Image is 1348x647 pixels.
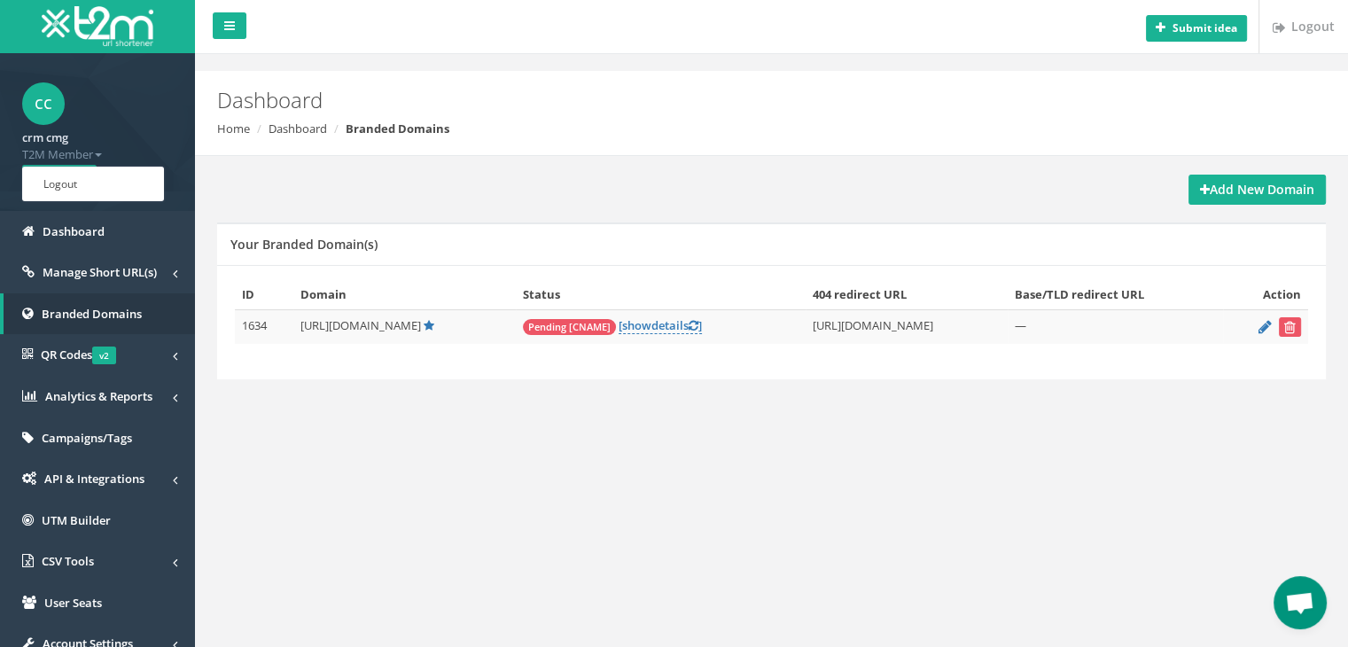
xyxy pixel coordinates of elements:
[1200,181,1314,198] strong: Add New Domain
[1188,175,1326,205] a: Add New Domain
[1008,310,1223,345] td: —
[235,310,293,345] td: 1634
[1173,20,1237,35] b: Submit idea
[44,595,102,611] span: User Seats
[44,471,144,487] span: API & Integrations
[45,388,152,404] span: Analytics & Reports
[269,121,327,136] a: Dashboard
[26,170,160,198] a: Logout
[22,165,97,183] span: Standard Plan
[622,317,651,333] span: show
[42,6,153,46] img: T2M
[346,121,449,136] strong: Branded Domains
[42,306,142,322] span: Branded Domains
[22,125,173,162] a: crm cmg T2M Member
[42,430,132,446] span: Campaigns/Tags
[43,223,105,239] span: Dashboard
[1274,576,1327,629] div: Open chat
[22,129,68,145] strong: crm cmg
[217,121,250,136] a: Home
[22,146,173,163] span: T2M Member
[43,264,157,280] span: Manage Short URL(s)
[42,553,94,569] span: CSV Tools
[293,279,516,310] th: Domain
[92,347,116,364] span: v2
[42,512,111,528] span: UTM Builder
[1146,15,1247,42] button: Submit idea
[235,279,293,310] th: ID
[217,89,1137,112] h2: Dashboard
[516,279,806,310] th: Status
[806,279,1008,310] th: 404 redirect URL
[230,238,378,251] h5: Your Branded Domain(s)
[806,310,1008,345] td: [URL][DOMAIN_NAME]
[41,347,116,362] span: QR Codes
[523,319,616,335] span: Pending [CNAME]
[300,317,421,333] span: [URL][DOMAIN_NAME]
[1223,279,1308,310] th: Action
[424,317,434,333] a: Default
[1008,279,1223,310] th: Base/TLD redirect URL
[22,82,65,125] span: cc
[619,317,702,334] a: [showdetails]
